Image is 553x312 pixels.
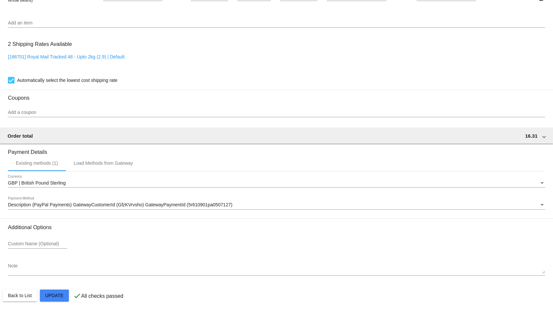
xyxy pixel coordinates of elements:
button: Update [40,290,69,301]
span: Back to List [8,293,32,298]
p: All checks passed [81,293,123,299]
h3: 2 Shipping Rates Available [8,37,72,51]
input: Custom Name (Optional) [8,241,67,247]
div: Load Methods from Gateway [74,160,133,166]
a: [186701] Royal Mail Tracked 48 - Upto 2kg (2.9) | Default [8,54,125,59]
button: Back to List [3,290,37,301]
span: Order total [8,133,33,139]
span: GBP | British Pound Sterling [8,180,66,186]
span: Automatically select the lowest cost shipping rate [17,76,117,84]
h3: Payment Details [8,144,545,155]
mat-icon: check [73,292,81,300]
span: Update [45,293,64,298]
mat-select: Currency [8,181,545,186]
span: 16.31 [525,133,538,139]
h3: Coupons [8,90,545,101]
span: Description (PayPal Payments) GatewayCustomerId (GfzKVrvsho) GatewayPaymentId (5r610901pa0507127) [8,202,232,207]
input: Add a coupon [8,110,545,115]
div: Existing methods (1) [16,160,58,166]
h3: Additional Options [8,224,545,230]
mat-select: Payment Method [8,202,545,208]
input: Add an item [8,20,545,26]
